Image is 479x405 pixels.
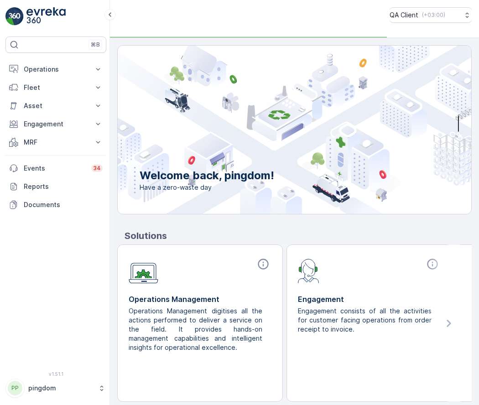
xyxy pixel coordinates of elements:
p: Engagement [24,119,88,129]
p: Engagement [298,294,441,305]
button: QA Client(+03:00) [390,7,472,23]
div: PP [8,381,22,395]
p: ( +03:00 ) [422,11,445,19]
p: ⌘B [91,41,100,48]
p: MRF [24,138,88,147]
p: pingdom [28,384,94,393]
button: Asset [5,97,106,115]
button: PPpingdom [5,379,106,398]
p: Engagement consists of all the activities for customer facing operations from order receipt to in... [298,306,433,334]
p: Asset [24,101,88,110]
button: Engagement [5,115,106,133]
img: logo [5,7,24,26]
p: Operations [24,65,88,74]
img: logo_light-DOdMpM7g.png [26,7,66,26]
img: city illustration [77,46,471,214]
a: Documents [5,196,106,214]
p: 34 [93,165,101,172]
span: Have a zero-waste day [140,183,274,192]
p: Operations Management digitises all the actions performed to deliver a service on the field. It p... [129,306,264,352]
span: v 1.51.1 [5,371,106,377]
p: Operations Management [129,294,271,305]
img: module-icon [298,258,319,283]
button: MRF [5,133,106,151]
p: Events [24,164,86,173]
button: Fleet [5,78,106,97]
img: module-icon [129,258,158,284]
p: Reports [24,182,103,191]
p: Fleet [24,83,88,92]
a: Events34 [5,159,106,177]
p: QA Client [390,10,418,20]
a: Reports [5,177,106,196]
p: Welcome back, pingdom! [140,168,274,183]
p: Documents [24,200,103,209]
p: Solutions [125,229,472,243]
button: Operations [5,60,106,78]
